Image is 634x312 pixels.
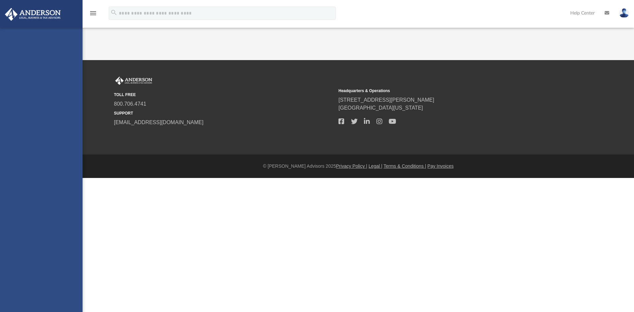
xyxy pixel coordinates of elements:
small: Headquarters & Operations [338,88,558,94]
a: Privacy Policy | [336,163,368,169]
a: Pay Invoices [427,163,453,169]
a: menu [89,13,97,17]
a: [GEOGRAPHIC_DATA][US_STATE] [338,105,423,111]
a: [STREET_ADDRESS][PERSON_NAME] [338,97,434,103]
a: Legal | [369,163,382,169]
i: search [110,9,118,16]
img: User Pic [619,8,629,18]
img: Anderson Advisors Platinum Portal [114,77,154,85]
small: SUPPORT [114,110,334,116]
a: Terms & Conditions | [384,163,426,169]
i: menu [89,9,97,17]
div: © [PERSON_NAME] Advisors 2025 [83,163,634,170]
small: TOLL FREE [114,92,334,98]
a: 800.706.4741 [114,101,146,107]
img: Anderson Advisors Platinum Portal [3,8,63,21]
a: [EMAIL_ADDRESS][DOMAIN_NAME] [114,120,203,125]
